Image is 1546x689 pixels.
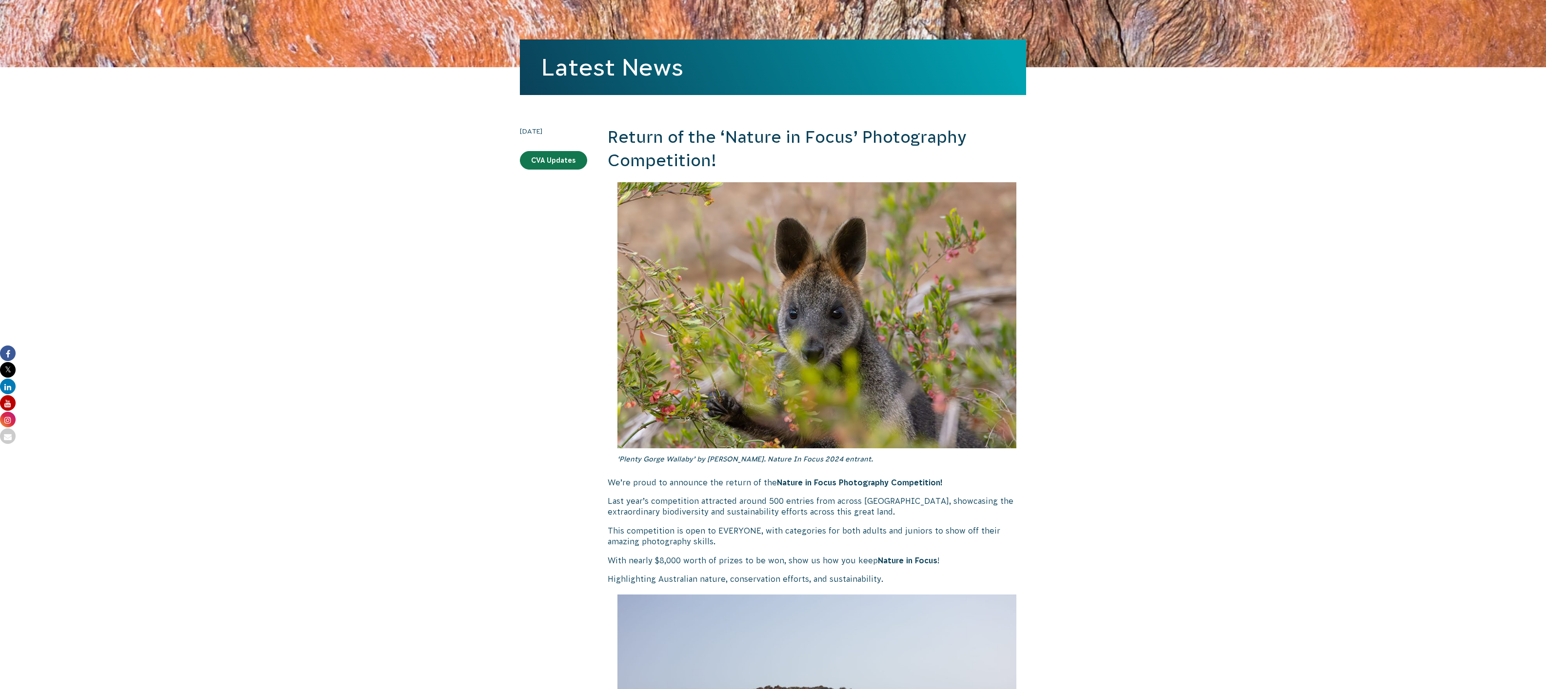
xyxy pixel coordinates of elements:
a: Latest News [541,54,683,80]
strong: Nature in Focus Photography Competition! [777,478,943,487]
p: This competition is open to EVERYONE, with categories for both adults and juniors to show off the... [608,525,1026,547]
p: With nearly $8,000 worth of prizes to be won, show us how you keep ! [608,555,1026,566]
h2: Return of the ‘Nature in Focus’ Photography Competition! [608,126,1026,172]
p: Highlighting Australian nature, conservation efforts, and sustainability. [608,574,1026,584]
p: Last year’s competition attracted around 500 entries from across [GEOGRAPHIC_DATA], showcasing th... [608,496,1026,517]
a: CVA Updates [520,151,587,170]
p: We’re proud to announce the return of the [608,477,1026,488]
time: [DATE] [520,126,587,136]
em: ‘Plenty Gorge Wallaby’ by [PERSON_NAME]. Nature In Focus 2024 entrant. [617,455,873,463]
strong: Nature in Focus [878,556,937,565]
